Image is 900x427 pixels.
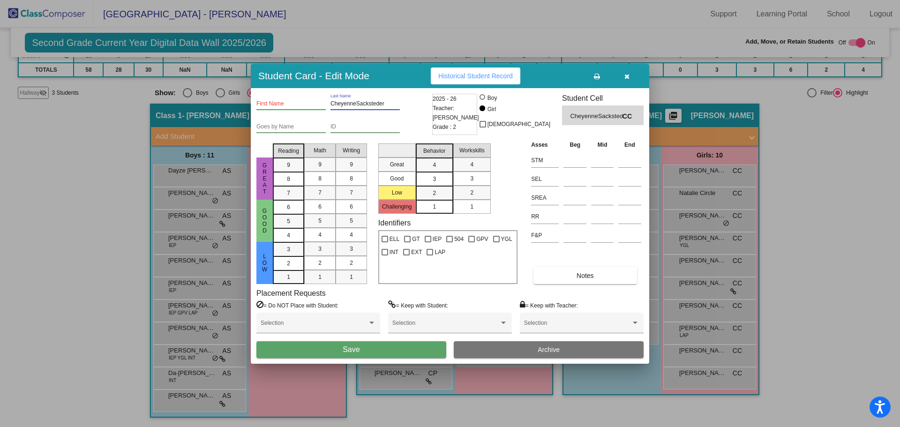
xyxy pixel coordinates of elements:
span: 2 [287,259,290,268]
span: 2 [350,259,353,267]
span: 5 [287,217,290,225]
span: Archive [538,346,560,353]
input: assessment [531,172,559,186]
span: 8 [350,174,353,183]
span: 6 [287,203,290,211]
span: 2025 - 26 [433,94,457,104]
label: = Do NOT Place with Student: [256,300,338,310]
span: 4 [318,231,322,239]
div: Boy [487,94,497,102]
button: Historical Student Record [431,67,520,84]
span: GPV [476,233,488,245]
span: Behavior [423,147,445,155]
span: 5 [350,217,353,225]
span: CC [622,112,636,121]
span: 4 [350,231,353,239]
label: = Keep with Student: [388,300,448,310]
span: 4 [287,231,290,240]
span: Grade : 2 [433,122,456,132]
span: [DEMOGRAPHIC_DATA] [487,119,550,130]
input: assessment [531,153,559,167]
input: assessment [531,210,559,224]
span: 3 [350,245,353,253]
span: 504 [454,233,464,245]
input: goes by name [256,124,326,130]
span: 2 [470,188,473,197]
span: ELL [390,233,399,245]
label: = Keep with Teacher: [520,300,578,310]
th: Asses [529,140,561,150]
span: 1 [318,273,322,281]
span: Reading [278,147,299,155]
span: 6 [350,202,353,211]
th: End [616,140,644,150]
button: Archive [454,341,644,358]
span: 7 [287,189,290,197]
span: Low [261,253,269,273]
label: Identifiers [378,218,411,227]
span: 8 [287,175,290,183]
span: Writing [343,146,360,155]
span: Teacher: [PERSON_NAME] [433,104,479,122]
input: assessment [531,228,559,242]
span: 7 [350,188,353,197]
span: 2 [318,259,322,267]
span: CheyenneSacksteder [570,112,622,121]
input: assessment [531,191,559,205]
span: 9 [318,160,322,169]
span: 1 [433,202,436,211]
span: 1 [350,273,353,281]
div: Girl [487,105,496,113]
th: Beg [561,140,589,150]
span: Save [343,345,360,353]
span: 7 [318,188,322,197]
span: EXT [411,247,422,258]
label: Placement Requests [256,289,326,298]
h3: Student Card - Edit Mode [258,70,369,82]
span: 3 [318,245,322,253]
span: YGL [501,233,512,245]
h3: Student Cell [562,94,644,103]
span: 6 [318,202,322,211]
span: 2 [433,189,436,197]
span: 9 [350,160,353,169]
span: Notes [577,272,594,279]
span: 8 [318,174,322,183]
span: Great [261,162,269,195]
span: 1 [470,202,473,211]
span: Historical Student Record [438,72,513,80]
span: Workskills [459,146,485,155]
span: 5 [318,217,322,225]
span: Math [314,146,326,155]
span: INT [390,247,398,258]
button: Notes [533,267,637,284]
span: 4 [433,161,436,169]
span: 3 [287,245,290,254]
span: 1 [287,273,290,281]
th: Mid [589,140,616,150]
span: 3 [433,175,436,183]
span: IEP [433,233,442,245]
span: LAP [435,247,445,258]
span: 3 [470,174,473,183]
span: GT [412,233,420,245]
span: 4 [470,160,473,169]
span: 9 [287,161,290,169]
span: Good [261,208,269,234]
button: Save [256,341,446,358]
